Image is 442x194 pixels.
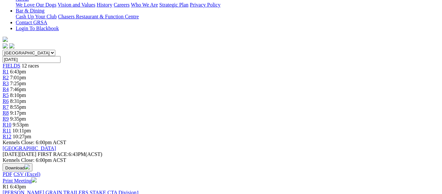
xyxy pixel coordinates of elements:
[16,14,57,19] a: Cash Up Your Club
[3,145,56,151] a: [GEOGRAPHIC_DATA]
[16,2,56,8] a: We Love Our Dogs
[10,98,26,104] span: 8:31pm
[3,171,439,177] div: Download
[114,2,130,8] a: Careers
[3,116,9,122] a: R9
[12,128,31,133] span: 10:11pm
[3,37,8,42] img: logo-grsa-white.png
[3,171,12,177] a: PDF
[3,98,9,104] a: R6
[10,110,26,116] span: 9:17pm
[10,184,26,189] span: 6:43pm
[3,43,8,48] img: facebook.svg
[3,56,61,63] input: Select date
[97,2,112,8] a: History
[10,87,26,92] span: 7:46pm
[190,2,221,8] a: Privacy Policy
[10,104,26,110] span: 8:55pm
[10,92,26,98] span: 8:10pm
[10,116,26,122] span: 9:35pm
[3,140,66,145] span: Kennels Close: 6:00pm ACST
[159,2,188,8] a: Strategic Plan
[38,151,68,157] span: FIRST RACE:
[3,104,9,110] a: R7
[13,134,31,139] span: 10:27pm
[3,184,9,189] span: R1
[131,2,158,8] a: Who We Are
[16,14,439,20] div: Bar & Dining
[3,178,37,184] a: Print Meeting
[3,128,11,133] a: R11
[3,81,9,86] a: R3
[3,87,9,92] a: R4
[16,26,59,31] a: Login To Blackbook
[3,151,20,157] span: [DATE]
[31,177,37,183] img: printer.svg
[16,8,44,13] a: Bar & Dining
[13,171,40,177] a: CSV (Excel)
[3,157,439,163] div: Kennels Close: 6:00pm ACST
[25,164,30,169] img: download.svg
[38,151,102,157] span: 6:43PM(ACST)
[3,92,9,98] a: R5
[13,122,29,127] span: 9:53pm
[3,122,11,127] a: R10
[9,43,14,48] img: twitter.svg
[16,20,47,25] a: Contact GRSA
[16,2,439,8] div: About
[3,69,9,74] a: R1
[3,151,36,157] span: [DATE]
[22,63,39,68] span: 12 races
[10,81,26,86] span: 7:25pm
[10,75,26,80] span: 7:01pm
[58,2,95,8] a: Vision and Values
[3,134,11,139] a: R12
[3,163,32,171] button: Download
[10,69,26,74] span: 6:43pm
[3,75,9,80] a: R2
[3,110,9,116] a: R8
[3,63,20,68] a: FIELDS
[58,14,139,19] a: Chasers Restaurant & Function Centre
